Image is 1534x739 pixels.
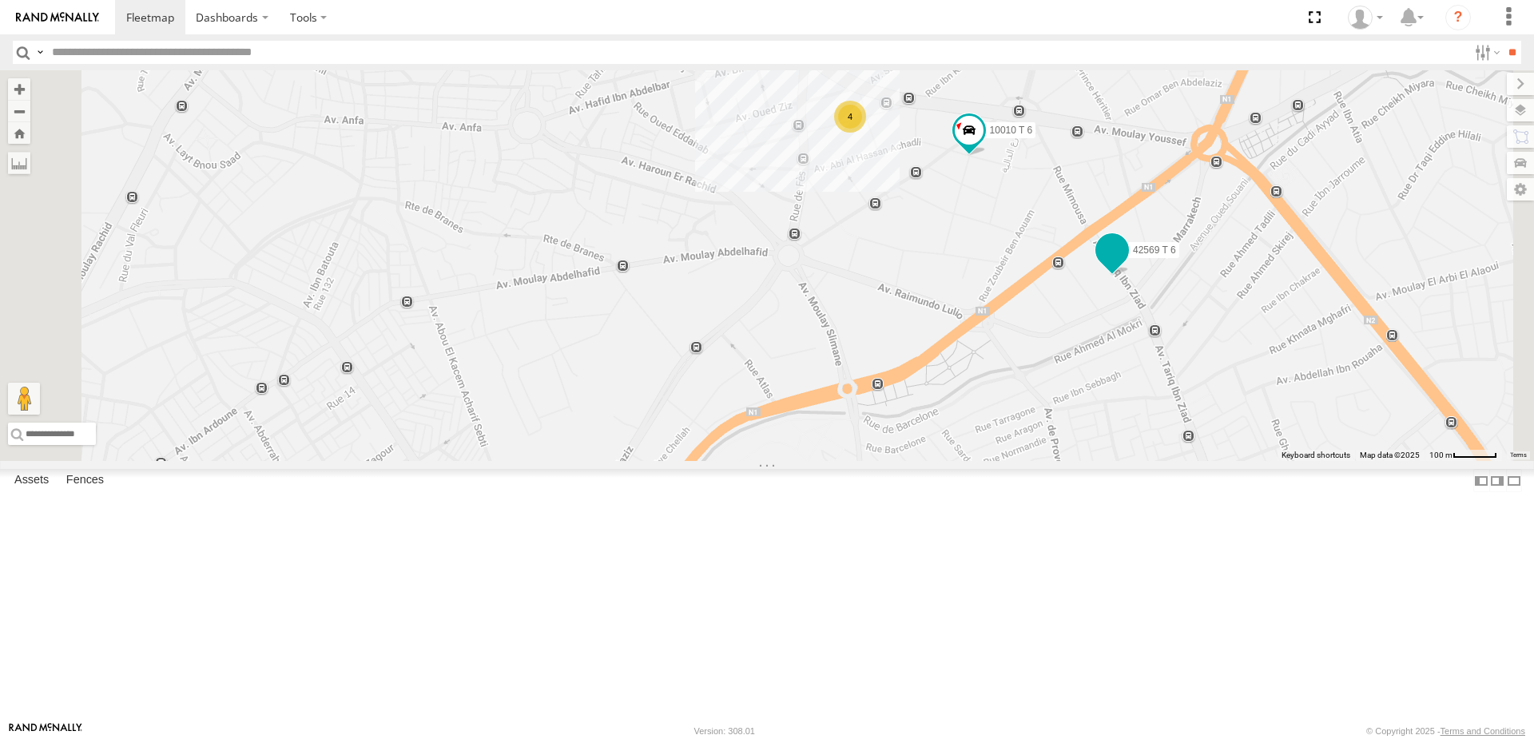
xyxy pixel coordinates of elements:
span: 10010 T 6 [990,125,1033,136]
button: Zoom in [8,78,30,100]
label: Search Filter Options [1468,41,1503,64]
img: rand-logo.svg [16,12,99,23]
label: Assets [6,470,57,492]
span: Map data ©2025 [1360,451,1420,459]
div: 4 [834,101,866,133]
label: Measure [8,152,30,174]
label: Dock Summary Table to the Right [1489,469,1505,492]
button: Keyboard shortcuts [1282,450,1350,461]
i: ? [1445,5,1471,30]
button: Map Scale: 100 m per 52 pixels [1425,450,1502,461]
span: 42569 T 6 [1133,244,1176,255]
span: 100 m [1429,451,1453,459]
button: Zoom out [8,100,30,122]
div: Version: 308.01 [694,726,755,736]
button: Zoom Home [8,122,30,144]
label: Dock Summary Table to the Left [1473,469,1489,492]
a: Terms (opens in new tab) [1510,452,1527,459]
div: Branch Tanger [1342,6,1389,30]
button: Drag Pegman onto the map to open Street View [8,383,40,415]
a: Terms and Conditions [1441,726,1525,736]
label: Fences [58,470,112,492]
div: © Copyright 2025 - [1366,726,1525,736]
label: Hide Summary Table [1506,469,1522,492]
label: Map Settings [1507,178,1534,201]
label: Search Query [34,41,46,64]
a: Visit our Website [9,723,82,739]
